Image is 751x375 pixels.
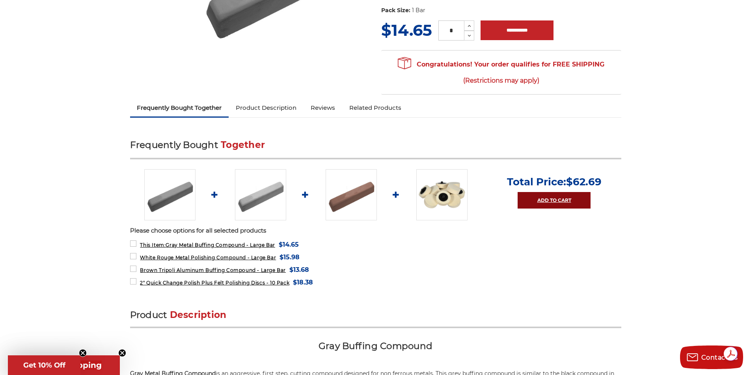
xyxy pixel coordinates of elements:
a: Product Description [229,99,304,116]
img: Gray Buffing Compound [144,169,196,220]
span: Gray Metal Buffing Compound - Large Bar [140,242,275,248]
span: Get 10% Off [23,361,65,369]
dd: 1 Bar [412,6,425,15]
span: $14.65 [381,20,432,40]
span: Description [170,309,227,320]
span: White Rouge Metal Polishing Compound - Large Bar [140,255,276,260]
strong: This Item: [140,242,166,248]
span: (Restrictions may apply) [398,73,604,88]
div: Get 10% OffClose teaser [8,355,80,375]
span: Together [221,139,265,150]
span: $14.65 [279,239,299,250]
button: Close teaser [118,349,126,357]
span: $62.69 [566,175,602,188]
span: $15.98 [280,252,300,262]
span: Gray Buffing Compound [319,340,432,351]
a: Frequently Bought Together [130,99,229,116]
span: $13.68 [289,264,309,275]
span: 2" Quick Change Polish Plus Felt Polishing Discs - 10 Pack [140,280,289,286]
a: Add to Cart [518,192,591,209]
button: Close teaser [79,349,87,357]
p: Please choose options for all selected products [130,226,621,235]
span: $18.38 [293,277,313,288]
span: Congratulations! Your order qualifies for FREE SHIPPING [398,57,604,88]
span: Frequently Bought [130,139,218,150]
p: Total Price: [507,175,602,188]
button: Contact us [680,345,743,369]
span: Product [130,309,167,320]
span: Brown Tripoli Aluminum Buffing Compound - Large Bar [140,267,286,273]
dt: Pack Size: [381,6,410,15]
div: Get Free ShippingClose teaser [8,355,120,375]
span: Contact us [701,354,738,361]
a: Reviews [304,99,342,116]
a: Related Products [342,99,408,116]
